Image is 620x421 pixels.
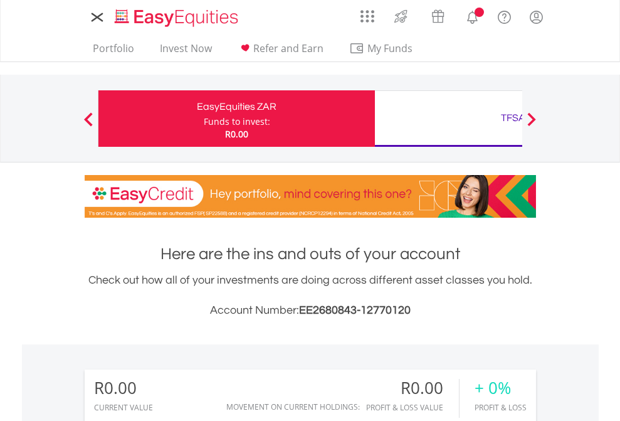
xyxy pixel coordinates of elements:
span: EE2680843-12770120 [299,304,411,316]
h3: Account Number: [85,302,536,319]
img: grid-menu-icon.svg [360,9,374,23]
button: Previous [76,119,101,131]
div: Funds to invest: [204,115,270,128]
a: My Profile [520,3,552,31]
a: Home page [110,3,243,28]
div: R0.00 [366,379,459,397]
div: R0.00 [94,379,153,397]
a: Notifications [456,3,488,28]
span: Refer and Earn [253,41,323,55]
img: thrive-v2.svg [391,6,411,26]
div: Profit & Loss Value [366,403,459,412]
a: Invest Now [155,42,217,61]
a: FAQ's and Support [488,3,520,28]
div: Profit & Loss [475,403,527,412]
img: EasyCredit Promotion Banner [85,175,536,218]
a: AppsGrid [352,3,382,23]
img: EasyEquities_Logo.png [112,8,243,28]
span: R0.00 [225,128,248,140]
a: Vouchers [419,3,456,26]
div: Check out how all of your investments are doing across different asset classes you hold. [85,272,536,319]
button: Next [519,119,544,131]
div: EasyEquities ZAR [106,98,367,115]
div: Movement on Current Holdings: [226,403,360,411]
div: + 0% [475,379,527,397]
h1: Here are the ins and outs of your account [85,243,536,265]
a: Portfolio [88,42,139,61]
div: CURRENT VALUE [94,403,153,412]
a: Refer and Earn [233,42,328,61]
img: vouchers-v2.svg [428,6,448,26]
span: My Funds [349,40,431,56]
